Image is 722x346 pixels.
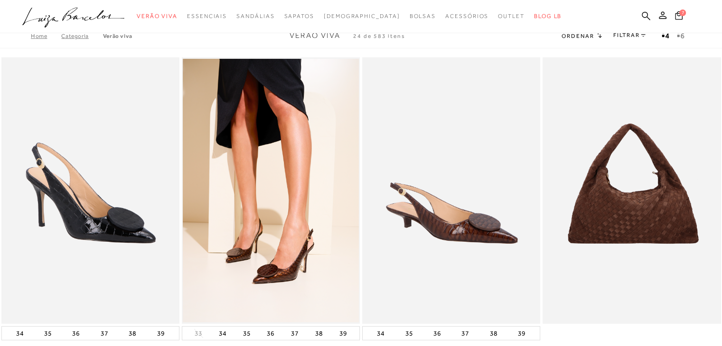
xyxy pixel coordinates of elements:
a: categoryNavScreenReaderText [236,8,274,25]
a: categoryNavScreenReaderText [137,8,178,25]
span: Verão Viva [290,31,340,40]
span: Verão Viva [137,13,178,19]
button: 36 [69,327,83,340]
button: 33 [192,329,205,338]
a: categoryNavScreenReaderText [409,8,436,25]
a: FILTRAR [613,32,647,38]
span: [DEMOGRAPHIC_DATA] [324,13,400,19]
a: Home [31,33,61,39]
span: Sapatos [284,13,314,19]
span: Bolsas [409,13,436,19]
button: 39 [515,327,528,340]
button: 37 [459,327,472,340]
button: 38 [126,327,139,340]
button: 36 [264,327,277,340]
button: 34 [216,327,229,340]
button: 37 [98,327,111,340]
span: Essenciais [187,13,227,19]
button: 36 [431,327,444,340]
span: Outlet [498,13,525,19]
img: SCARPIN SLINGBACK EM VERNIZ CROCO CAFÉ COM SALTO ALTO [183,59,359,323]
a: SCARPIN SLINGBACK EM VERNIZ CROCO CAFÉ COM SALTO ALTO SCARPIN SLINGBACK EM VERNIZ CROCO CAFÉ COM ... [183,59,359,323]
button: gridText6Desc [674,30,687,42]
a: noSubCategoriesText [324,8,400,25]
img: SCARPIN SLINGBACK EM VERNIZ CROCO PRETO COM SALTO ALTO [2,59,178,323]
img: SCARPIN SLINGBACK EM VERNIZ CROCO CAFÉ COM SALTO BAIXO [363,59,539,323]
span: Sandálias [236,13,274,19]
span: Acessórios [445,13,488,19]
a: BOLSA HOBO EM CAMURÇA TRESSÊ CAFÉ GRANDE BOLSA HOBO EM CAMURÇA TRESSÊ CAFÉ GRANDE [544,59,720,323]
a: categoryNavScreenReaderText [284,8,314,25]
button: 35 [403,327,416,340]
a: SCARPIN SLINGBACK EM VERNIZ CROCO CAFÉ COM SALTO BAIXO SCARPIN SLINGBACK EM VERNIZ CROCO CAFÉ COM... [363,59,539,323]
button: 37 [288,327,301,340]
button: 7 [672,10,685,23]
span: Ordenar [562,33,594,39]
a: BLOG LB [534,8,562,25]
button: 39 [337,327,350,340]
button: 35 [240,327,253,340]
button: 38 [487,327,500,340]
button: 34 [374,327,387,340]
img: BOLSA HOBO EM CAMURÇA TRESSÊ CAFÉ GRANDE [544,59,720,323]
button: 38 [312,327,326,340]
a: categoryNavScreenReaderText [445,8,488,25]
span: BLOG LB [534,13,562,19]
button: 35 [41,327,55,340]
button: Mostrar 4 produtos por linha [659,30,672,42]
a: Categoria [61,33,103,39]
span: 24 de 583 itens [353,33,405,39]
a: SCARPIN SLINGBACK EM VERNIZ CROCO PRETO COM SALTO ALTO SCARPIN SLINGBACK EM VERNIZ CROCO PRETO CO... [2,59,178,323]
span: 7 [679,9,686,16]
a: Verão Viva [103,33,132,39]
button: 34 [13,327,27,340]
a: categoryNavScreenReaderText [498,8,525,25]
a: categoryNavScreenReaderText [187,8,227,25]
button: 39 [154,327,168,340]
